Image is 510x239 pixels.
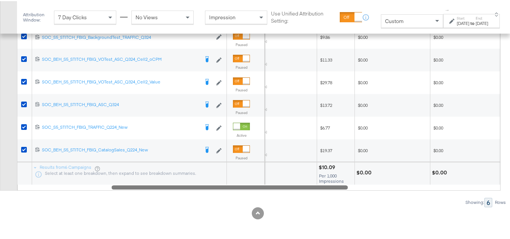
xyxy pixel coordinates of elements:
label: Paused [233,41,250,46]
label: Paused [233,109,250,114]
span: No Views [136,13,158,20]
span: $0.00 [358,79,368,84]
label: Paused [233,64,250,69]
label: Start: [457,15,469,20]
span: Per 1,000 Impressions [319,172,344,183]
div: $0.00 [356,168,374,175]
div: $10.09 [319,163,337,170]
span: $6.77 [320,124,330,130]
div: 6 [484,197,492,206]
span: $19.37 [320,146,332,152]
span: $0.00 [358,101,368,107]
span: $0.00 [433,124,443,130]
label: Use Unified Attribution Setting: [271,9,336,23]
label: End: [476,15,488,20]
span: $0.00 [433,146,443,152]
div: [DATE] [457,19,469,25]
span: $0.00 [358,33,368,39]
a: SOC_BEH_S5_STITCH_FBIG_ASC_Q324 [42,100,199,108]
span: $0.00 [433,79,443,84]
a: SOC_S5_STITCH_FBIG_BackgroundTest_TRAFFIC_Q324 [42,33,212,40]
span: $0.00 [433,56,443,62]
span: $0.00 [433,33,443,39]
a: SOC_BEH_S5_STITCH_FBIG_VOTest_ASC_Q324_Cell2_Value [42,78,199,85]
a: SOC_S5_STITCH_FBIG_TRAFFIC_Q224_New [42,123,199,131]
span: Custom [385,17,404,23]
div: SOC_BEH_S5_STITCH_FBIG_CatalogSales_Q224_New [42,146,199,152]
div: [DATE] [476,19,488,25]
span: $0.00 [358,146,368,152]
span: $0.00 [433,101,443,107]
span: $0.00 [358,56,368,62]
span: $9.86 [320,33,330,39]
div: SOC_BEH_S5_STITCH_FBIG_VOTest_ASC_Q324_Cell2_oCPM [42,55,199,61]
div: SOC_BEH_S5_STITCH_FBIG_ASC_Q324 [42,100,199,106]
span: Impression [209,13,236,20]
div: Attribution Window: [23,11,50,22]
div: Showing: [465,199,484,204]
span: $11.33 [320,56,332,62]
div: $0.00 [432,168,449,175]
div: SOC_BEH_S5_STITCH_FBIG_VOTest_ASC_Q324_Cell2_Value [42,78,199,84]
span: $0.00 [358,124,368,130]
span: 7 Day Clicks [58,13,87,20]
label: Active [233,132,250,137]
span: ↑ [444,8,451,11]
div: SOC_S5_STITCH_FBIG_TRAFFIC_Q224_New [42,123,199,129]
span: $13.72 [320,101,332,107]
div: Rows [495,199,506,204]
a: SOC_BEH_S5_STITCH_FBIG_CatalogSales_Q224_New [42,146,199,153]
a: SOC_BEH_S5_STITCH_FBIG_VOTest_ASC_Q324_Cell2_oCPM [42,55,199,63]
strong: to [469,19,476,25]
label: Paused [233,86,250,91]
span: $29.78 [320,79,332,84]
label: Paused [233,154,250,159]
div: SOC_S5_STITCH_FBIG_BackgroundTest_TRAFFIC_Q324 [42,33,212,39]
